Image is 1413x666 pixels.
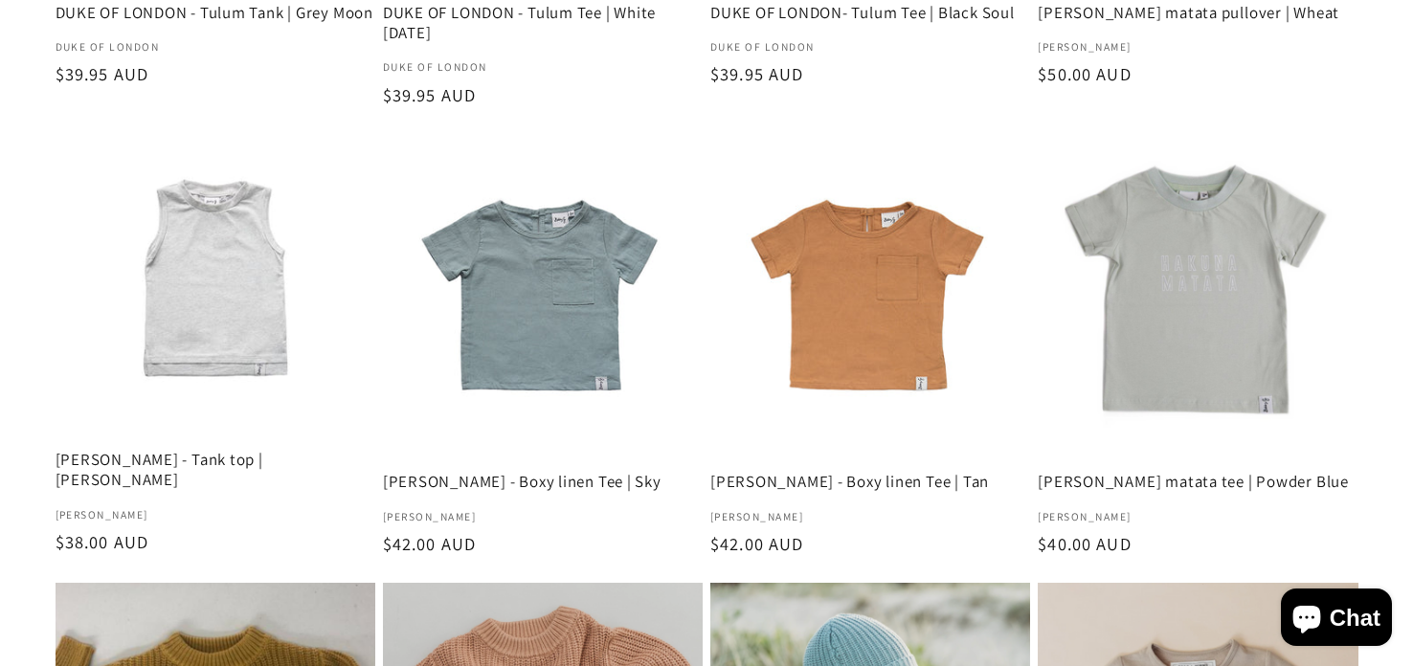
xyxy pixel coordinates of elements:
[710,472,1030,492] a: [PERSON_NAME] - Boxy linen Tee | Tan
[56,450,375,491] a: [PERSON_NAME] - Tank top | [PERSON_NAME]
[383,472,703,492] a: [PERSON_NAME] - Boxy linen Tee | Sky
[1038,3,1357,23] a: [PERSON_NAME] matata pullover | Wheat
[710,3,1030,23] a: DUKE OF LONDON- Tulum Tee | Black Soul
[56,3,375,23] a: DUKE OF LONDON - Tulum Tank | Grey Moon
[1275,588,1398,651] inbox-online-store-chat: Shopify online store chat
[383,3,703,44] a: DUKE OF LONDON - Tulum Tee | White [DATE]
[1038,472,1357,492] a: [PERSON_NAME] matata tee | Powder Blue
